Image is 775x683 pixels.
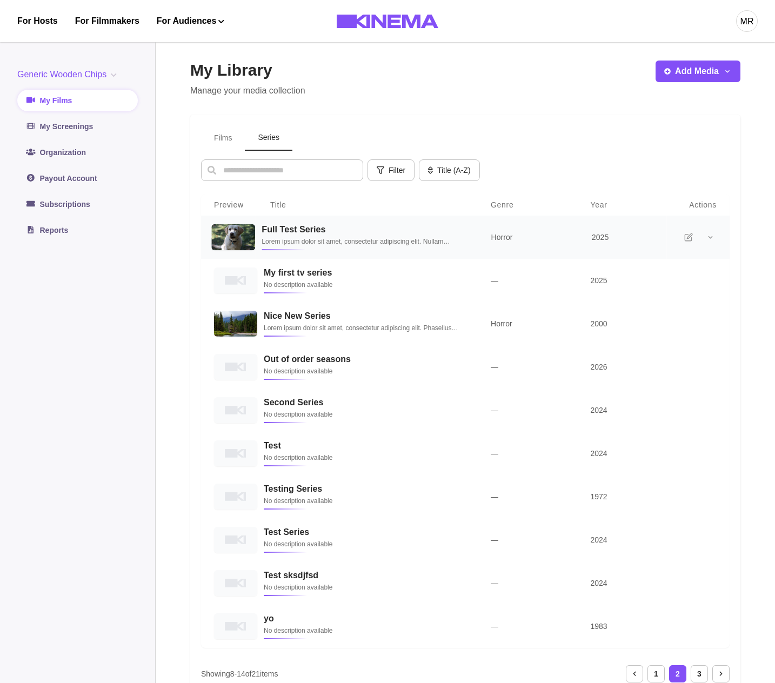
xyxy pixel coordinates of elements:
p: 1983 [591,621,652,632]
button: For Audiences [157,15,224,28]
p: 2024 [591,534,652,545]
div: Previous page [626,665,643,682]
div: Go to page 1 [647,665,665,682]
h3: Test Series [264,527,465,537]
p: 2026 [591,361,652,372]
div: Current page, page 2 [669,665,686,682]
th: Preview [201,194,257,216]
p: No description available [264,452,465,463]
p: Manage your media collection [190,84,305,97]
button: Films [201,125,245,151]
h3: Nice New Series [264,311,465,321]
p: Showing 8 - 14 of 21 items [201,668,278,680]
a: For Filmmakers [75,15,139,28]
h3: My first tv series [264,267,465,278]
button: Edit [680,229,697,246]
a: Subscriptions [17,193,138,215]
p: — [491,621,564,632]
a: Organization [17,142,138,163]
div: Go to page 3 [691,665,708,682]
img: Nice New Series [214,311,257,337]
a: For Hosts [17,15,58,28]
p: Horror [491,318,564,329]
div: MR [740,15,754,28]
p: — [491,275,564,286]
p: — [491,578,564,588]
h3: Testing Series [264,484,465,494]
p: No description available [264,279,465,290]
a: Payout Account [17,168,138,189]
p: No description available [264,366,465,377]
p: No description available [264,625,465,636]
button: Generic Wooden Chips [17,68,121,81]
p: 2024 [591,578,652,588]
p: 2000 [591,318,652,329]
p: 1972 [591,491,652,502]
p: — [491,405,564,416]
th: Actions [665,194,730,216]
p: Horror [491,232,566,243]
th: Year [578,194,665,216]
p: — [491,448,564,459]
p: — [491,534,564,545]
h3: Test [264,440,465,451]
p: No description available [264,539,465,550]
h2: My Library [190,61,305,80]
h3: Test sksdjfsd [264,570,465,580]
th: Genre [478,194,577,216]
a: My Films [17,90,138,111]
p: No description available [264,582,465,593]
h3: Second Series [264,397,465,407]
p: Lorem ipsum dolor sit amet, consectetur adipiscing elit. Nullam elementum [PERSON_NAME] eget magn... [262,236,465,247]
div: Next page [712,665,730,682]
button: Add Media [656,61,740,82]
button: Series [245,125,292,151]
button: Title (A-Z) [419,159,479,181]
nav: pagination navigation [626,665,730,682]
h3: Out of order seasons [264,354,465,364]
a: Reports [17,219,138,241]
h3: yo [264,613,465,624]
p: 2025 [591,275,652,286]
a: My Screenings [17,116,138,137]
p: 2025 [592,232,654,243]
p: 2024 [591,405,652,416]
img: Full Test Series [211,224,255,250]
p: No description available [264,409,465,420]
p: — [491,361,564,372]
p: — [491,491,564,502]
p: No description available [264,495,465,506]
button: More options [701,229,719,246]
button: Filter [368,159,415,181]
p: Lorem ipsum dolor sit amet, consectetur adipiscing elit. Phasellus interdum at justo vel [GEOGRAP... [264,323,465,333]
th: Title [257,194,478,216]
p: 2024 [591,448,652,459]
h3: Full Test Series [262,224,465,235]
